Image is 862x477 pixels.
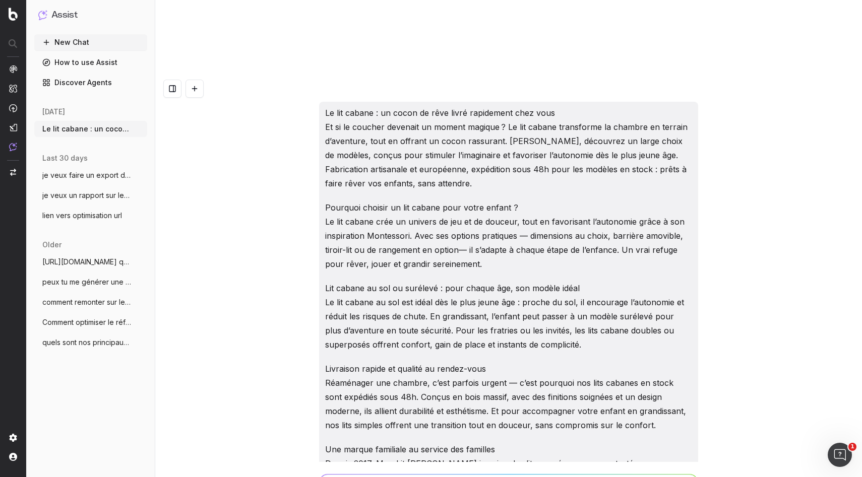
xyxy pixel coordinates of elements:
img: tab_domain_overview_orange.svg [41,58,49,66]
p: Lit cabane au sol ou surélevé : pour chaque âge, son modèle idéal Le lit cabane au sol est idéal ... [325,281,692,352]
span: [DATE] [42,107,65,117]
h1: Assist [51,8,78,22]
button: je veux un rapport sur les duplications [34,187,147,203]
a: How to use Assist [34,54,147,71]
span: je veux faire un export de tous les titl [42,170,131,180]
button: quels sont nos principaux concurrents su [34,334,147,351]
img: website_grey.svg [16,26,24,34]
img: Setting [9,434,17,442]
span: lien vers optimisation url [42,211,122,221]
img: Analytics [9,65,17,73]
img: Botify logo [9,8,18,21]
span: Comment optimiser le référencement du pa [42,317,131,327]
span: comment remonter sur le mot clé "lit enf [42,297,131,307]
span: 1 [848,443,856,451]
img: My account [9,453,17,461]
button: Le lit cabane : un cocon de rêve livré r [34,121,147,137]
button: Assist [38,8,143,22]
div: Domaine [52,59,78,66]
button: lien vers optimisation url [34,208,147,224]
div: Mots-clés [126,59,154,66]
a: Discover Agents [34,75,147,91]
button: je veux faire un export de tous les titl [34,167,147,183]
span: last 30 days [42,153,88,163]
img: Assist [38,10,47,20]
span: older [42,240,61,250]
button: Comment optimiser le référencement du pa [34,314,147,330]
p: Le lit cabane : un cocon de rêve livré rapidement chez vous Et si le coucher devenait un moment m... [325,106,692,190]
img: tab_keywords_by_traffic_grey.svg [114,58,122,66]
p: Pourquoi choisir un lit cabane pour votre enfant ? Le lit cabane crée un univers de jeu et de dou... [325,200,692,271]
img: Intelligence [9,84,17,93]
div: v 4.0.25 [28,16,49,24]
span: Le lit cabane : un cocon de rêve livré r [42,124,131,134]
img: Studio [9,123,17,131]
p: Livraison rapide et qualité au rendez-vous Réaménager une chambre, c’est parfois urgent — c’est p... [325,362,692,432]
button: comment remonter sur le mot clé "lit enf [34,294,147,310]
button: peux tu me générer une belle métadescrip [34,274,147,290]
img: Switch project [10,169,16,176]
img: Activation [9,104,17,112]
span: peux tu me générer une belle métadescrip [42,277,131,287]
span: je veux un rapport sur les duplications [42,190,131,200]
button: New Chat [34,34,147,50]
button: [URL][DOMAIN_NAME] que [34,254,147,270]
iframe: Intercom live chat [828,443,852,467]
span: quels sont nos principaux concurrents su [42,337,131,348]
span: [URL][DOMAIN_NAME] que [42,257,131,267]
img: Assist [9,143,17,151]
img: logo_orange.svg [16,16,24,24]
div: Domaine: [DOMAIN_NAME] [26,26,114,34]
